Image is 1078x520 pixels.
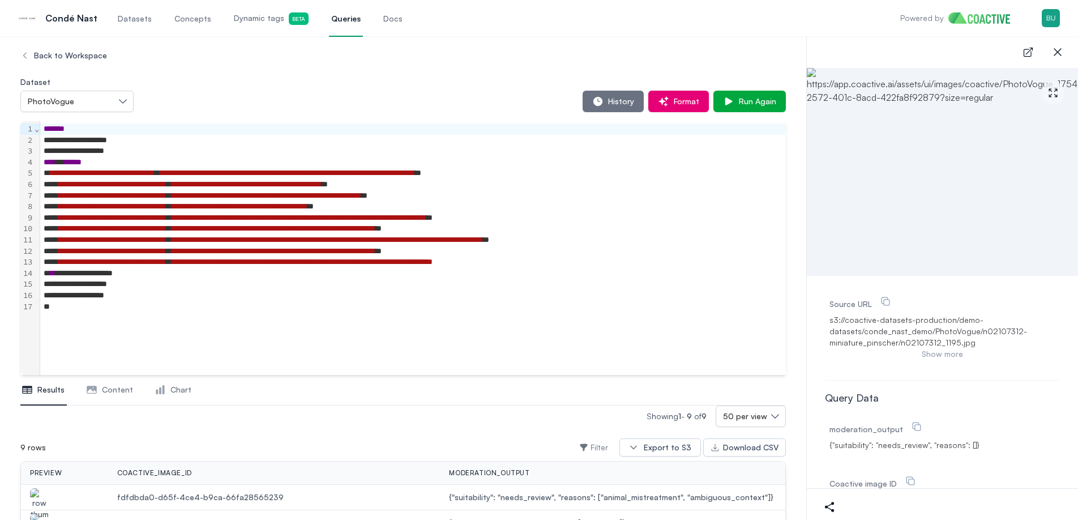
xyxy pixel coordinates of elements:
[102,384,133,395] span: Content
[701,411,707,421] span: 9
[604,96,634,107] span: History
[30,488,48,520] img: row thumbnail
[829,314,1055,348] span: s3://coactive-datasets-production/demo-datasets/conde_nast_demo/PhotoVogue/n02107312-miniature_pi...
[20,437,50,458] div: 9 rows
[20,77,50,87] label: Dataset
[669,96,699,107] span: Format
[900,12,944,24] p: Powered by
[583,91,644,112] button: History
[909,419,925,435] button: moderation_output
[713,91,786,112] button: Run Again
[807,68,1078,276] img: https://app.coactive.ai/assets/ui/images/coactive/PhotoVogue_1754338051334/fe3dfb02-2572-401c-8ac...
[28,96,74,107] span: PhotoVogue
[878,294,893,310] button: Source URL
[902,474,918,489] button: Coactive image ID
[20,246,34,257] div: 12
[153,375,194,406] button: Chart
[829,348,1055,360] button: Show more
[20,201,34,212] div: 8
[20,179,34,190] div: 6
[20,290,34,301] div: 16
[20,375,786,406] nav: Tabs
[694,411,707,421] span: of
[825,390,1060,406] div: Query Data
[29,50,107,61] span: Back to Workspace
[34,123,40,134] span: Fold line
[20,212,34,224] div: 9
[234,12,309,25] span: Dynamic tags
[30,488,48,506] button: row thumbnail
[20,135,34,146] div: 2
[85,375,135,406] button: Content
[174,13,211,24] span: Concepts
[948,12,1019,24] img: Home
[829,440,979,451] span: {"suitability": "needs_review", "reasons": []}
[20,123,34,135] div: 1
[20,257,34,268] div: 13
[723,411,767,422] span: 50 per view
[20,157,34,168] div: 4
[20,45,116,66] button: Back to Workspace
[734,96,776,107] span: Run Again
[20,268,34,279] div: 14
[829,479,918,488] label: Coactive image ID
[648,91,709,112] button: Format
[117,468,192,478] span: coactive_image_id
[687,411,692,421] span: 9
[829,299,893,309] label: Source URL
[703,438,786,457] button: Download CSV
[577,442,610,453] button: Filter
[449,468,529,478] span: moderation_output
[331,13,361,24] span: Queries
[723,442,778,453] div: Download CSV
[37,384,65,395] span: Results
[20,301,34,313] div: 17
[20,91,134,112] button: PhotoVogue
[117,492,431,503] span: fdfdbda0-d65f-4ce4-b9ca-66fa28565239
[45,11,97,25] p: Condé Nast
[829,424,925,434] label: moderation_output
[30,468,62,478] span: preview
[20,146,34,157] div: 3
[20,223,34,235] div: 10
[20,279,34,290] div: 15
[18,9,36,27] img: Condé Nast
[647,411,716,422] p: Showing -
[289,12,309,25] span: Beta
[118,13,152,24] span: Datasets
[20,375,67,406] button: Results
[644,442,691,453] div: Export to S3
[20,235,34,246] div: 11
[20,168,34,179] div: 5
[170,384,191,395] span: Chart
[20,190,34,202] div: 7
[716,406,786,427] button: 50 per view
[678,411,681,421] span: 1
[1042,9,1060,27] img: Menu for the logged in user
[449,492,776,503] span: {"suitability": "needs_review", "reasons": ["animal_mistreatment", "ambiguous_context"]}
[619,438,701,457] button: Export to S3
[591,442,608,453] span: Filter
